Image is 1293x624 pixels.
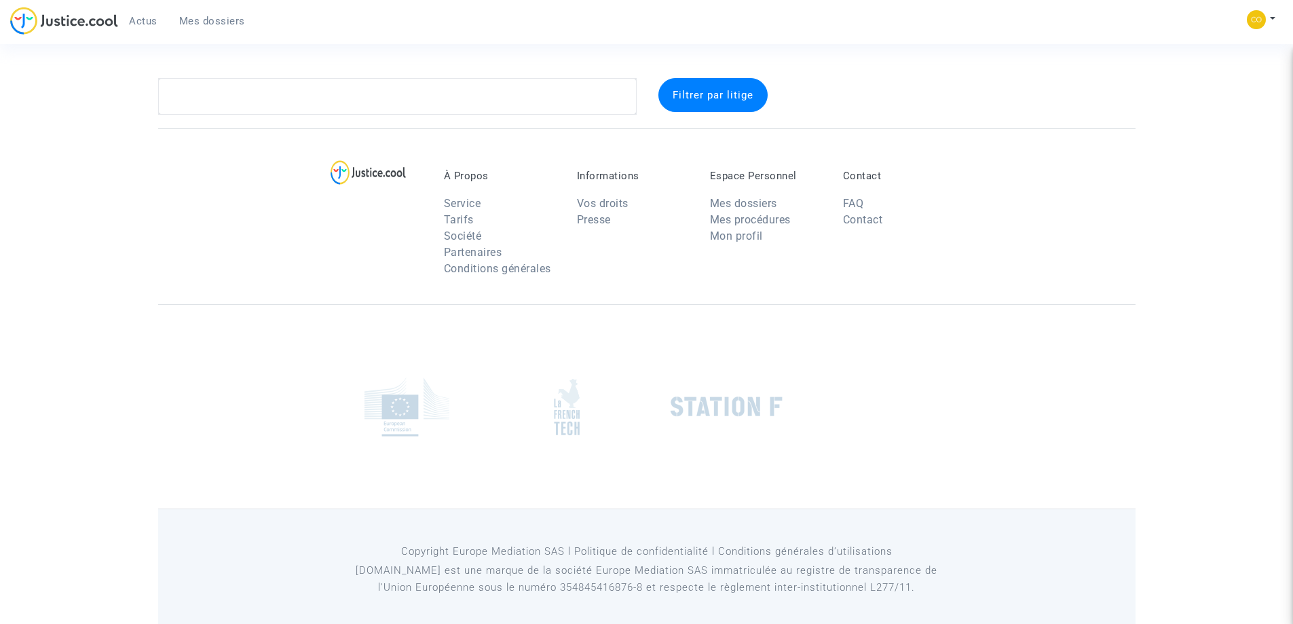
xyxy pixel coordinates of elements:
[577,197,629,210] a: Vos droits
[710,197,777,210] a: Mes dossiers
[444,230,482,242] a: Société
[444,246,502,259] a: Partenaires
[364,378,449,437] img: europe_commision.png
[337,543,956,560] p: Copyright Europe Mediation SAS l Politique de confidentialité l Conditions générales d’utilisa...
[10,7,118,35] img: jc-logo.svg
[444,170,557,182] p: À Propos
[843,213,883,226] a: Contact
[444,262,551,275] a: Conditions générales
[179,15,245,27] span: Mes dossiers
[168,11,256,31] a: Mes dossiers
[129,15,157,27] span: Actus
[577,170,690,182] p: Informations
[671,397,783,417] img: stationf.png
[710,170,823,182] p: Espace Personnel
[1247,10,1266,29] img: 84a266a8493598cb3cce1313e02c3431
[843,170,956,182] p: Contact
[444,213,474,226] a: Tarifs
[710,213,791,226] a: Mes procédures
[444,197,481,210] a: Service
[118,11,168,31] a: Actus
[673,89,753,101] span: Filtrer par litige
[843,197,864,210] a: FAQ
[331,160,406,185] img: logo-lg.svg
[577,213,611,226] a: Presse
[554,378,580,436] img: french_tech.png
[337,562,956,596] p: [DOMAIN_NAME] est une marque de la société Europe Mediation SAS immatriculée au registre de tr...
[710,230,763,242] a: Mon profil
